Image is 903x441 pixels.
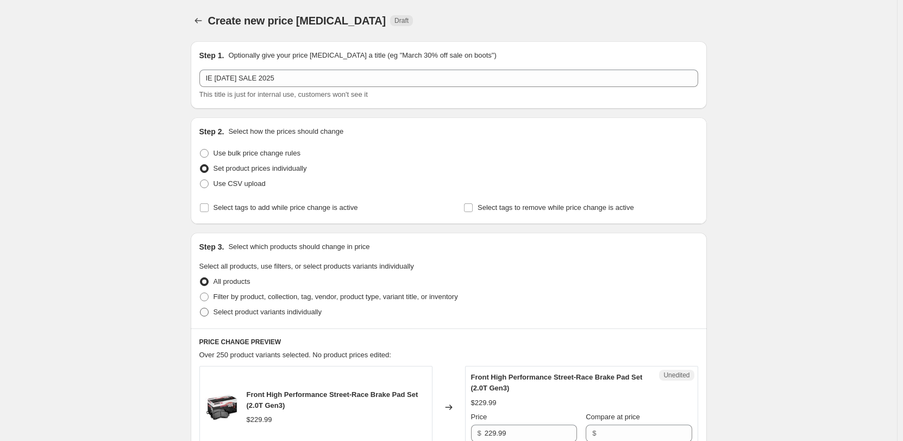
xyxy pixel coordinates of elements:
p: Optionally give your price [MEDICAL_DATA] a title (eg "March 30% off sale on boots") [228,50,496,61]
span: Front High Performance Street-Race Brake Pad Set (2.0T Gen3) [471,373,643,392]
span: Use CSV upload [214,179,266,188]
h6: PRICE CHANGE PREVIEW [199,338,698,346]
span: Use bulk price change rules [214,149,300,157]
span: Price [471,413,487,421]
img: 6_80x.jpg [205,391,238,424]
span: Front High Performance Street-Race Brake Pad Set (2.0T Gen3) [247,390,418,409]
span: Create new price [MEDICAL_DATA] [208,15,386,27]
span: This title is just for internal use, customers won't see it [199,90,368,98]
span: Select tags to remove while price change is active [478,203,634,212]
span: Select product variants individually [214,308,322,316]
span: Select all products, use filters, or select products variants individually [199,262,414,270]
span: Draft [394,16,409,25]
span: $229.99 [247,415,272,424]
h2: Step 2. [199,126,224,137]
span: Set product prices individually [214,164,307,172]
h2: Step 3. [199,241,224,252]
span: $ [592,429,596,437]
span: Compare at price [586,413,640,421]
span: Over 250 product variants selected. No product prices edited: [199,351,391,359]
span: All products [214,277,250,285]
p: Select how the prices should change [228,126,343,137]
button: Price change jobs [191,13,206,28]
span: Select tags to add while price change is active [214,203,358,212]
span: Filter by product, collection, tag, vendor, product type, variant title, or inventory [214,293,458,301]
p: Select which products should change in price [228,241,369,252]
h2: Step 1. [199,50,224,61]
span: $229.99 [471,399,497,407]
span: $ [478,429,481,437]
input: 30% off holiday sale [199,70,698,87]
span: Unedited [663,371,689,380]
